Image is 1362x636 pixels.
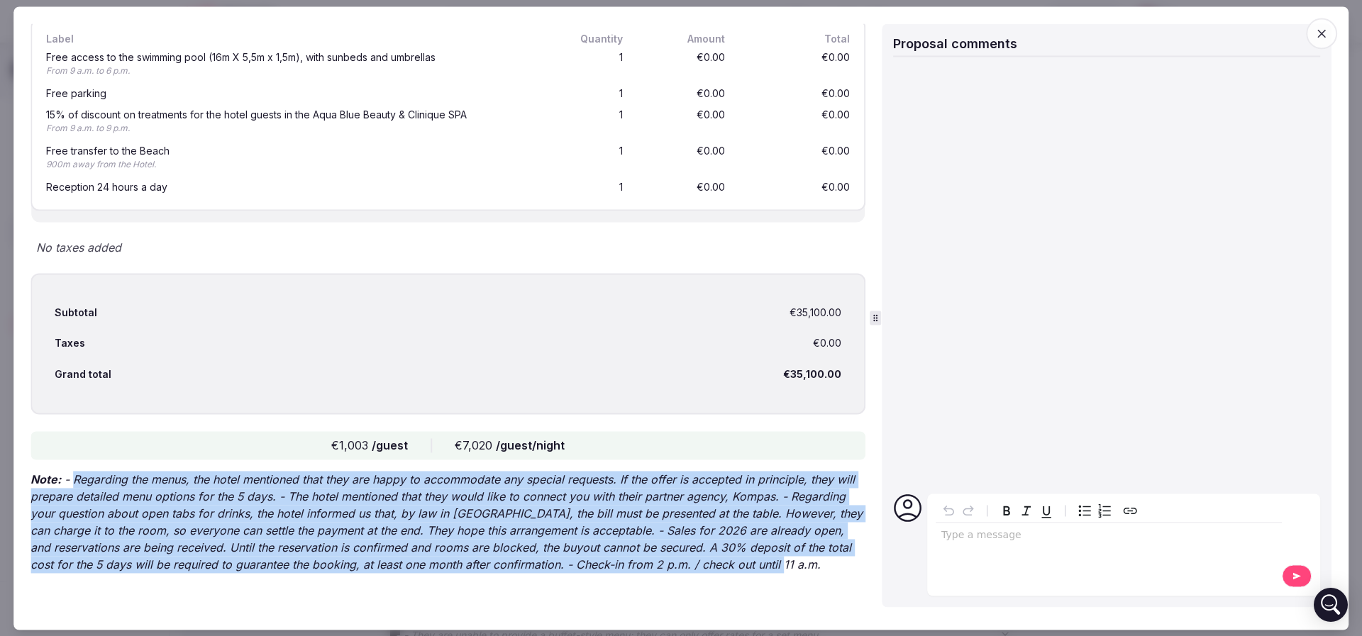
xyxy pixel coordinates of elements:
div: €0.00 [739,50,853,81]
div: toggle group [1075,501,1114,520]
button: Bold [997,501,1017,520]
button: Create link [1120,501,1140,520]
div: €0.00 [637,143,728,174]
span: /guest [372,438,408,452]
div: Free transfer to the Beach [46,146,543,156]
div: €1,003 [331,437,408,454]
span: /guest/night [496,438,565,452]
div: €35,100.00 [790,306,841,320]
button: Numbered list [1095,501,1114,520]
button: Italic [1017,501,1036,520]
div: Grand total [55,367,111,381]
div: €0.00 [739,179,853,195]
div: €0.00 [813,337,841,351]
div: Subtotal [55,306,97,320]
div: 1 [558,50,626,81]
div: 1 [558,179,626,195]
div: No taxes added [31,239,865,256]
div: Free access to the swimming pool (16m X 5,5m x 1,5m), with sunbeds and umbrellas [46,53,543,63]
div: 1 [558,108,626,138]
div: Label [43,32,546,48]
div: editable markdown [936,523,1282,551]
span: Proposal comments [893,36,1017,51]
strong: Note: [31,472,61,486]
div: 900m away from the Hotel. [46,159,543,171]
button: Bulleted list [1075,501,1095,520]
div: €7,020 [455,437,565,454]
div: €0.00 [637,179,728,195]
div: €0.00 [739,143,853,174]
div: From 9 a.m. to 9 p.m. [46,123,543,135]
div: €0.00 [637,108,728,138]
div: Total [739,32,853,48]
p: - Regarding the menus, the hotel mentioned that they are happy to accommodate any special request... [31,471,865,573]
div: 1 [558,143,626,174]
div: €35,100.00 [783,367,841,381]
div: 1 [558,87,626,102]
div: €0.00 [739,108,853,138]
div: €0.00 [637,87,728,102]
div: €0.00 [637,50,728,81]
div: Quantity [558,32,626,48]
div: Taxes [55,337,85,351]
div: Free parking [46,89,543,99]
div: 15% of discount on treatments for the hotel guests in the Aqua Blue Beauty & Clinique SPA [46,111,543,121]
div: From 9 a.m. to 6 p.m. [46,66,543,78]
div: €0.00 [739,87,853,102]
button: Underline [1036,501,1056,520]
div: Amount [637,32,728,48]
div: Reception 24 hours a day [46,182,543,192]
